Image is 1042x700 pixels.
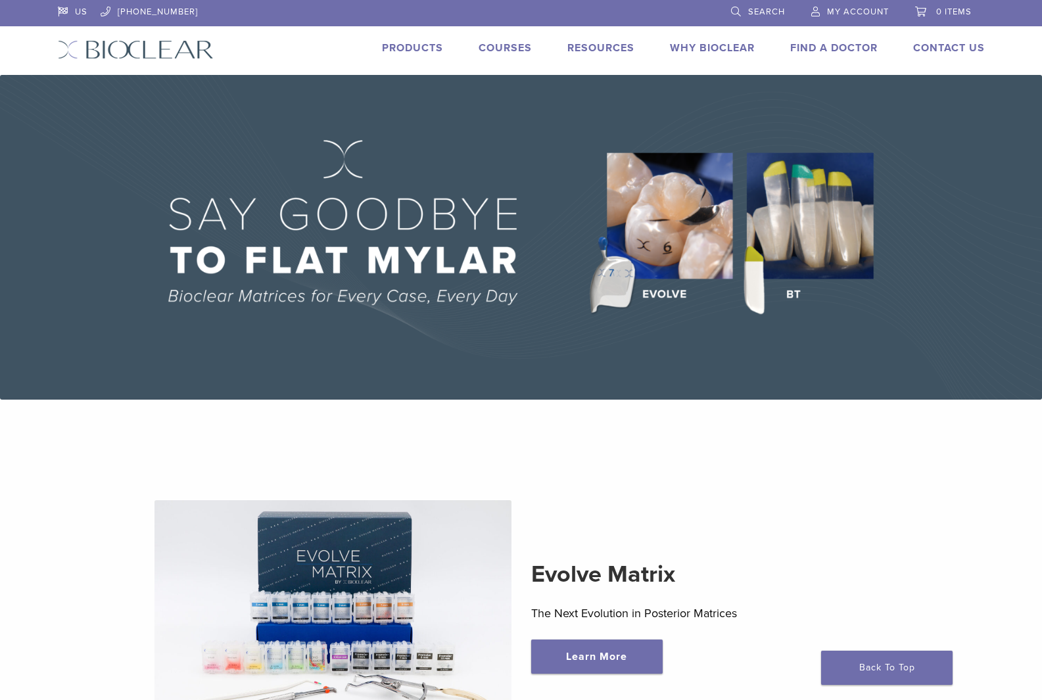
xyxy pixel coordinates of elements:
a: Learn More [531,640,663,674]
a: Resources [567,41,634,55]
p: The Next Evolution in Posterior Matrices [531,603,888,623]
span: 0 items [936,7,972,17]
span: Search [748,7,785,17]
img: Bioclear [58,40,214,59]
a: Products [382,41,443,55]
span: My Account [827,7,889,17]
h2: Evolve Matrix [531,559,888,590]
a: Courses [479,41,532,55]
a: Contact Us [913,41,985,55]
a: Why Bioclear [670,41,755,55]
a: Find A Doctor [790,41,878,55]
a: Back To Top [821,651,953,685]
